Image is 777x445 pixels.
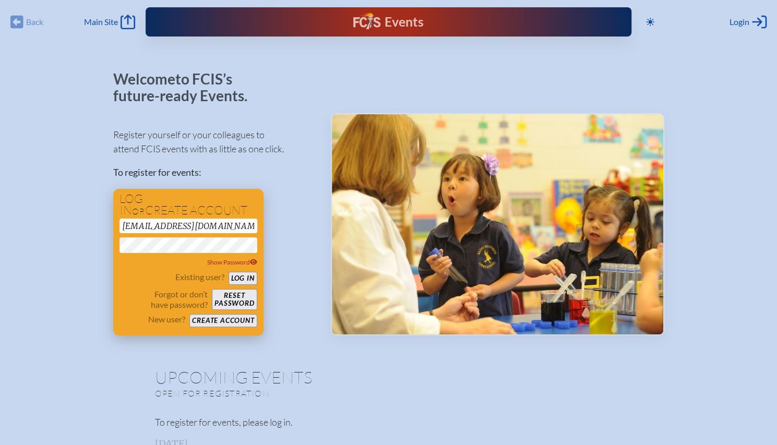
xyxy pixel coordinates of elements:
button: Resetpassword [212,289,257,310]
p: Open for registration [155,388,431,399]
a: Main Site [84,15,135,29]
h1: Log in create account [119,193,257,217]
button: Log in [229,272,257,285]
p: To register for events, please log in. [155,415,623,429]
span: or [132,206,145,217]
p: Existing user? [175,272,224,282]
p: New user? [148,314,185,324]
span: Login [730,17,749,27]
p: Welcome to FCIS’s future-ready Events. [113,71,259,104]
input: Email [119,219,257,233]
h1: Upcoming Events [155,369,623,386]
img: Events [332,114,663,334]
div: FCIS Events — Future ready [284,13,493,31]
button: Create account [189,314,257,327]
p: Forgot or don’t have password? [119,289,208,310]
p: To register for events: [113,165,314,179]
span: Main Site [84,17,118,27]
p: Register yourself or your colleagues to attend FCIS events with as little as one click. [113,128,314,156]
span: Show Password [207,258,257,266]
